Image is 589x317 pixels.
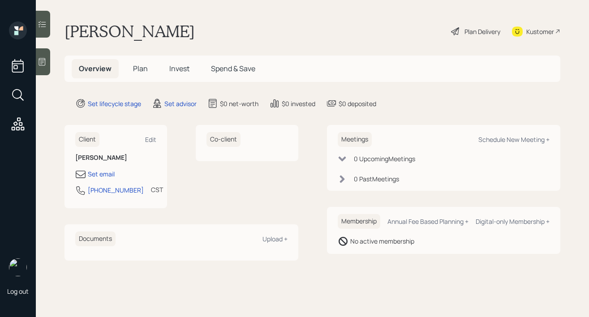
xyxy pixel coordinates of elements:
div: $0 net-worth [220,99,258,108]
span: Overview [79,64,112,73]
h6: [PERSON_NAME] [75,154,156,162]
div: Schedule New Meeting + [478,135,550,144]
div: Kustomer [526,27,554,36]
div: $0 invested [282,99,315,108]
div: Digital-only Membership + [476,217,550,226]
div: $0 deposited [339,99,376,108]
div: 0 Upcoming Meeting s [354,154,415,163]
div: Set advisor [164,99,197,108]
h6: Client [75,132,99,147]
div: 0 Past Meeting s [354,174,399,184]
img: robby-grisanti-headshot.png [9,258,27,276]
h1: [PERSON_NAME] [64,21,195,41]
h6: Membership [338,214,380,229]
h6: Documents [75,231,116,246]
h6: Co-client [206,132,241,147]
div: Log out [7,287,29,296]
div: CST [151,185,163,194]
div: No active membership [350,236,414,246]
div: Plan Delivery [464,27,500,36]
div: Edit [145,135,156,144]
h6: Meetings [338,132,372,147]
span: Spend & Save [211,64,255,73]
div: [PHONE_NUMBER] [88,185,144,195]
div: Set email [88,169,115,179]
span: Plan [133,64,148,73]
div: Set lifecycle stage [88,99,141,108]
span: Invest [169,64,189,73]
div: Annual Fee Based Planning + [387,217,469,226]
div: Upload + [262,235,288,243]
